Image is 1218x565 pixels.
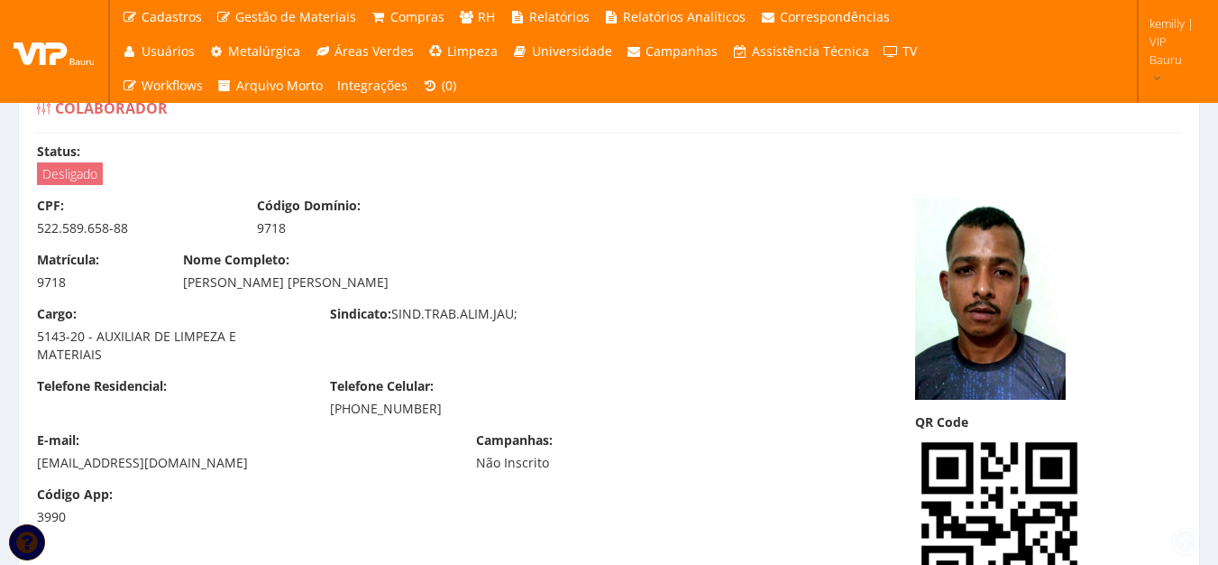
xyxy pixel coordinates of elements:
label: Nome Completo: [183,251,289,269]
a: Áreas Verdes [307,34,421,69]
span: Compras [390,8,444,25]
label: E-mail: [37,431,79,449]
label: Código Domínio: [257,197,361,215]
div: Não Inscrito [476,454,669,472]
span: Gestão de Materiais [235,8,356,25]
div: SIND.TRAB.ALIM.JAU; [316,305,609,328]
span: Universidade [532,42,612,60]
div: 3990 [37,508,156,526]
span: Colaborador [55,98,168,118]
a: Assistência Técnica [725,34,876,69]
label: Sindicato: [330,305,391,323]
a: Limpeza [421,34,506,69]
label: Telefone Residencial: [37,377,167,395]
span: Workflows [142,77,203,94]
span: Desligado [37,162,103,185]
label: QR Code [915,413,968,431]
label: Cargo: [37,305,77,323]
span: Arquivo Morto [236,77,323,94]
div: 9718 [257,219,450,237]
a: Usuários [114,34,202,69]
span: Metalúrgica [228,42,300,60]
div: [EMAIL_ADDRESS][DOMAIN_NAME] [37,454,449,472]
label: Campanhas: [476,431,553,449]
div: [PHONE_NUMBER] [330,400,596,418]
span: Relatórios [529,8,590,25]
label: Matrícula: [37,251,99,269]
span: Integrações [337,77,408,94]
div: 5143-20 - AUXILIAR DE LIMPEZA E MATERIAIS [37,328,303,364]
span: Áreas Verdes [334,42,414,60]
span: (0) [442,77,456,94]
span: Usuários [142,42,195,60]
span: Limpeza [447,42,498,60]
a: Metalúrgica [202,34,308,69]
a: TV [876,34,925,69]
span: kemilly | VIP Bauru [1149,14,1195,69]
a: Universidade [505,34,619,69]
a: Campanhas [619,34,726,69]
span: Cadastros [142,8,202,25]
label: Status: [37,143,80,161]
img: foto-174187111467d2d80a45e5d.png [915,197,1066,400]
a: (0) [415,69,463,103]
label: Telefone Celular: [330,377,434,395]
a: Workflows [114,69,210,103]
span: TV [902,42,917,60]
a: Arquivo Morto [210,69,331,103]
div: 9718 [37,273,156,292]
div: 522.589.658-88 [37,219,230,237]
div: [PERSON_NAME] [PERSON_NAME] [183,273,742,292]
span: Correspondências [780,8,890,25]
span: RH [478,8,495,25]
label: Código App: [37,486,113,504]
label: CPF: [37,197,64,215]
a: Integrações [330,69,415,103]
span: Campanhas [646,42,718,60]
span: Assistência Técnica [752,42,869,60]
img: logo [14,38,95,65]
span: Relatórios Analíticos [623,8,746,25]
